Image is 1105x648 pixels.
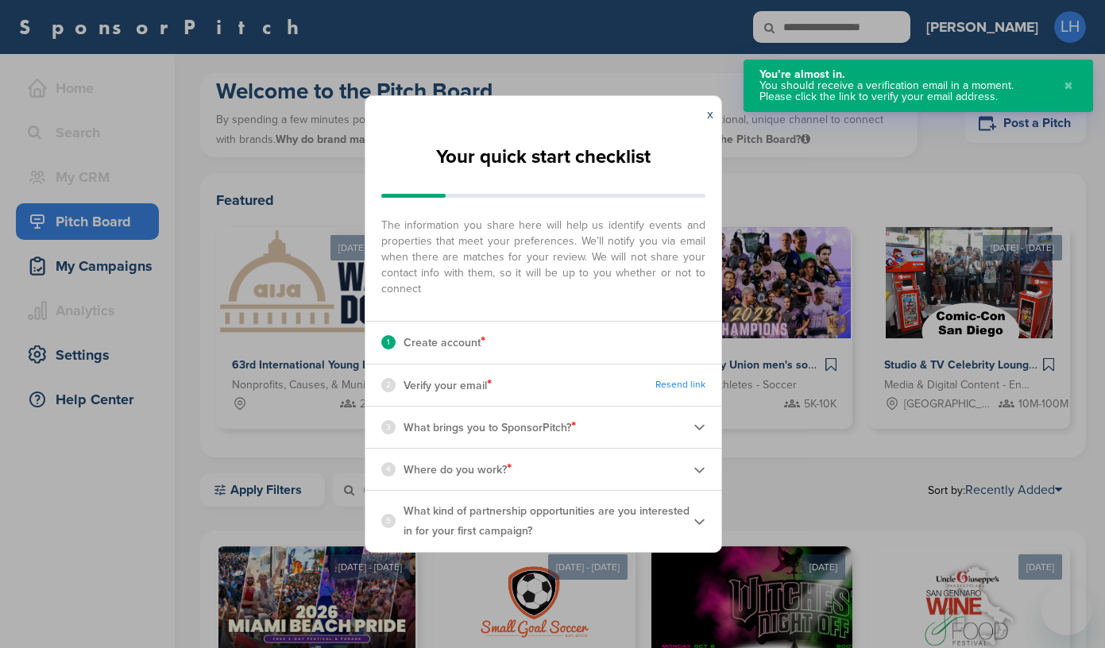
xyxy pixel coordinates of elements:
p: Where do you work? [404,459,512,480]
div: You’re almost in. [759,69,1048,80]
div: You should receive a verification email in a moment. Please click the link to verify your email a... [759,80,1048,102]
div: 3 [381,420,396,434]
p: Verify your email [404,375,492,395]
img: Checklist arrow 2 [694,515,705,527]
div: 4 [381,462,396,476]
a: x [707,106,713,122]
img: Checklist arrow 2 [694,464,705,476]
h2: Your quick start checklist [436,140,651,175]
img: Checklist arrow 2 [694,421,705,433]
p: Create account [404,332,485,353]
iframe: Button to launch messaging window [1041,584,1092,635]
span: The information you share here will help us identify events and properties that meet your prefere... [381,210,705,297]
div: 2 [381,378,396,392]
a: Resend link [655,379,705,391]
p: What kind of partnership opportunities are you interested in for your first campaign? [404,501,694,541]
button: Close [1060,69,1077,102]
div: 5 [381,514,396,528]
p: What brings you to SponsorPitch? [404,417,576,438]
div: 1 [381,335,396,349]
